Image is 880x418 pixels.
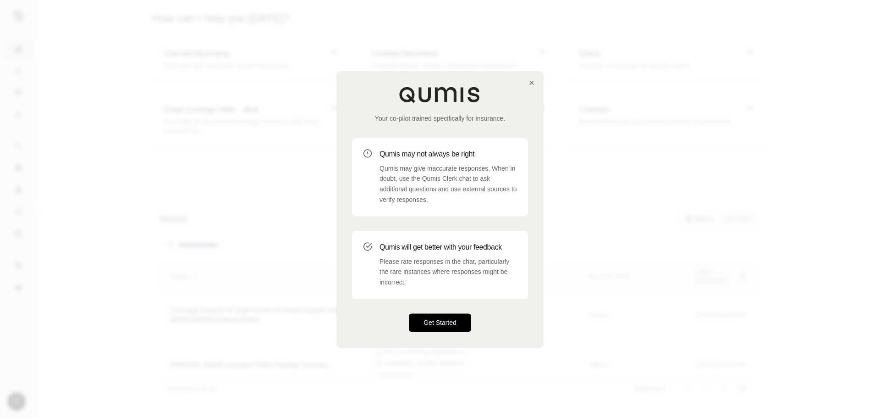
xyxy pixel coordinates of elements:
[399,86,481,103] img: Qumis Logo
[379,242,517,253] h3: Qumis will get better with your feedback
[409,313,471,332] button: Get Started
[379,163,517,205] p: Qumis may give inaccurate responses. When in doubt, use the Qumis Clerk chat to ask additional qu...
[379,149,517,160] h3: Qumis may not always be right
[352,114,528,123] p: Your co-pilot trained specifically for insurance.
[379,256,517,288] p: Please rate responses in the chat, particularly the rare instances where responses might be incor...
